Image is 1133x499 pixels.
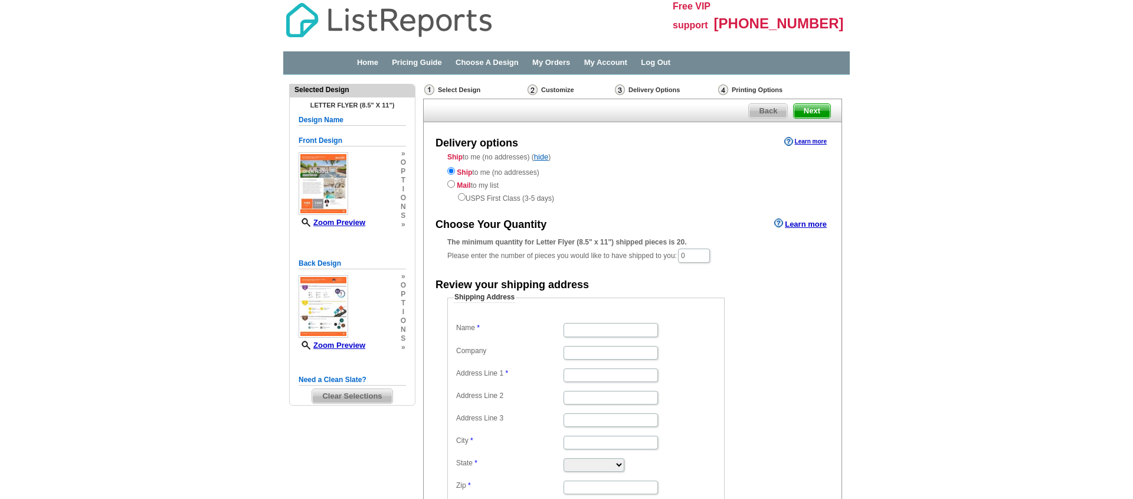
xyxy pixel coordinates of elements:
[457,168,472,177] strong: Ship
[456,323,562,333] label: Name
[401,194,406,203] span: o
[456,458,562,468] label: State
[447,237,818,247] div: The minimum quantity for Letter Flyer (8.5" x 11") shipped pieces is 20.
[401,272,406,281] span: »
[312,389,392,403] span: Clear Selections
[299,258,406,269] h5: Back Design
[457,181,470,190] strong: Mail
[749,104,787,118] span: Back
[299,135,406,146] h5: Front Design
[534,152,549,161] a: hide
[456,413,562,423] label: Address Line 3
[401,317,406,325] span: o
[290,84,415,95] div: Selected Design
[424,152,841,204] div: to me (no addresses) ( )
[401,343,406,352] span: »
[401,299,406,308] span: t
[456,391,562,401] label: Address Line 2
[424,84,434,95] img: Select Design
[435,136,518,151] div: Delivery options
[357,58,378,67] a: Home
[794,104,830,118] span: Next
[401,176,406,185] span: t
[447,153,463,161] strong: Ship
[456,436,562,446] label: City
[447,191,818,204] div: USPS First Class (3-5 days)
[456,481,562,491] label: Zip
[401,325,406,334] span: n
[401,185,406,194] span: i
[718,84,728,95] img: Printing Options & Summary
[774,218,827,228] a: Learn more
[614,84,717,99] div: Delivery Options
[401,167,406,176] span: p
[526,84,614,96] div: Customize
[401,308,406,317] span: i
[717,84,822,96] div: Printing Options
[456,368,562,379] label: Address Line 1
[641,58,670,67] a: Log Out
[456,346,562,356] label: Company
[423,84,526,99] div: Select Design
[299,102,406,109] h4: Letter Flyer (8.5" x 11")
[453,292,516,303] legend: Shipping Address
[435,217,546,233] div: Choose Your Quantity
[673,1,710,30] span: Free VIP support
[784,137,827,146] a: Learn more
[447,237,818,264] div: Please enter the number of pieces you would like to have shipped to you:
[615,84,625,95] img: Delivery Options
[299,374,406,386] h5: Need a Clean Slate?
[392,58,442,67] a: Pricing Guide
[584,58,627,67] a: My Account
[401,290,406,299] span: p
[435,278,589,293] div: Review your shipping address
[528,84,538,95] img: Customize
[401,158,406,167] span: o
[401,220,406,229] span: »
[401,211,406,220] span: s
[714,15,844,31] span: [PHONE_NUMBER]
[748,103,788,119] a: Back
[299,115,406,126] h5: Design Name
[401,281,406,290] span: o
[532,58,570,67] a: My Orders
[456,58,519,67] a: Choose A Design
[299,341,365,350] a: Zoom Preview
[299,152,348,215] img: small-thumb.jpg
[447,165,818,204] div: to me (no addresses) to my list
[401,334,406,343] span: s
[401,149,406,158] span: »
[299,275,348,338] img: small-thumb.jpg
[401,203,406,211] span: n
[299,218,365,227] a: Zoom Preview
